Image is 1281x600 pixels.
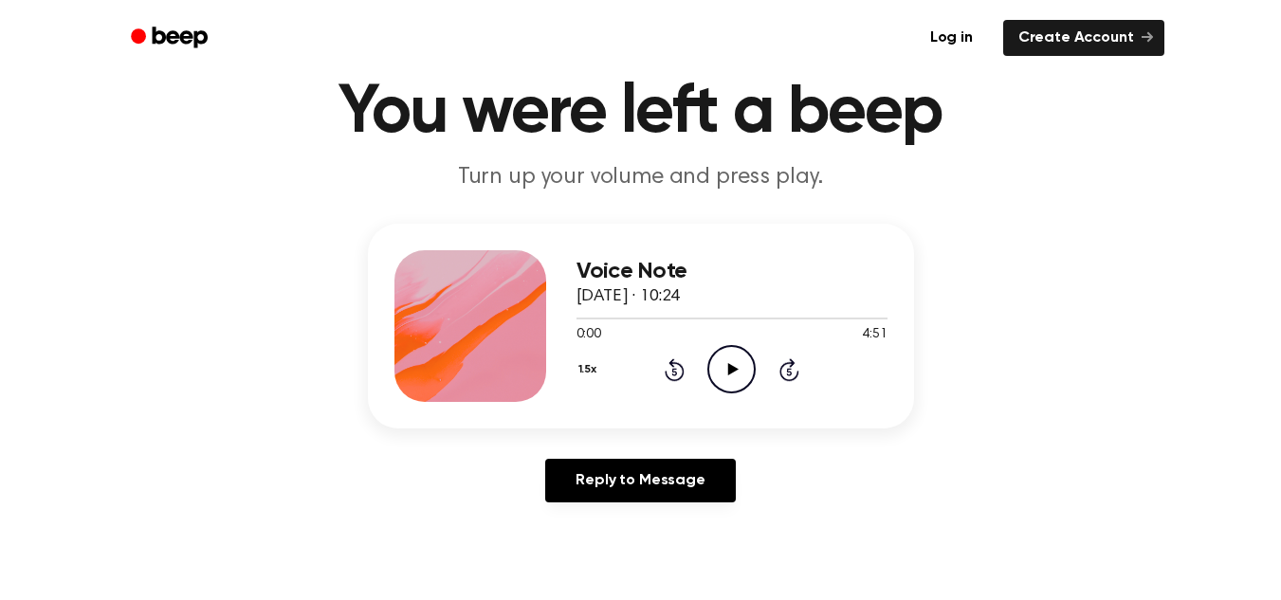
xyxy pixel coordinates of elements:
span: 4:51 [862,325,887,345]
p: Turn up your volume and press play. [277,162,1005,193]
h1: You were left a beep [156,79,1126,147]
a: Create Account [1003,20,1164,56]
button: 1.5x [576,354,604,386]
a: Log in [911,16,992,60]
a: Reply to Message [545,459,735,502]
span: [DATE] · 10:24 [576,288,681,305]
span: 0:00 [576,325,601,345]
h3: Voice Note [576,259,888,284]
a: Beep [118,20,225,57]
